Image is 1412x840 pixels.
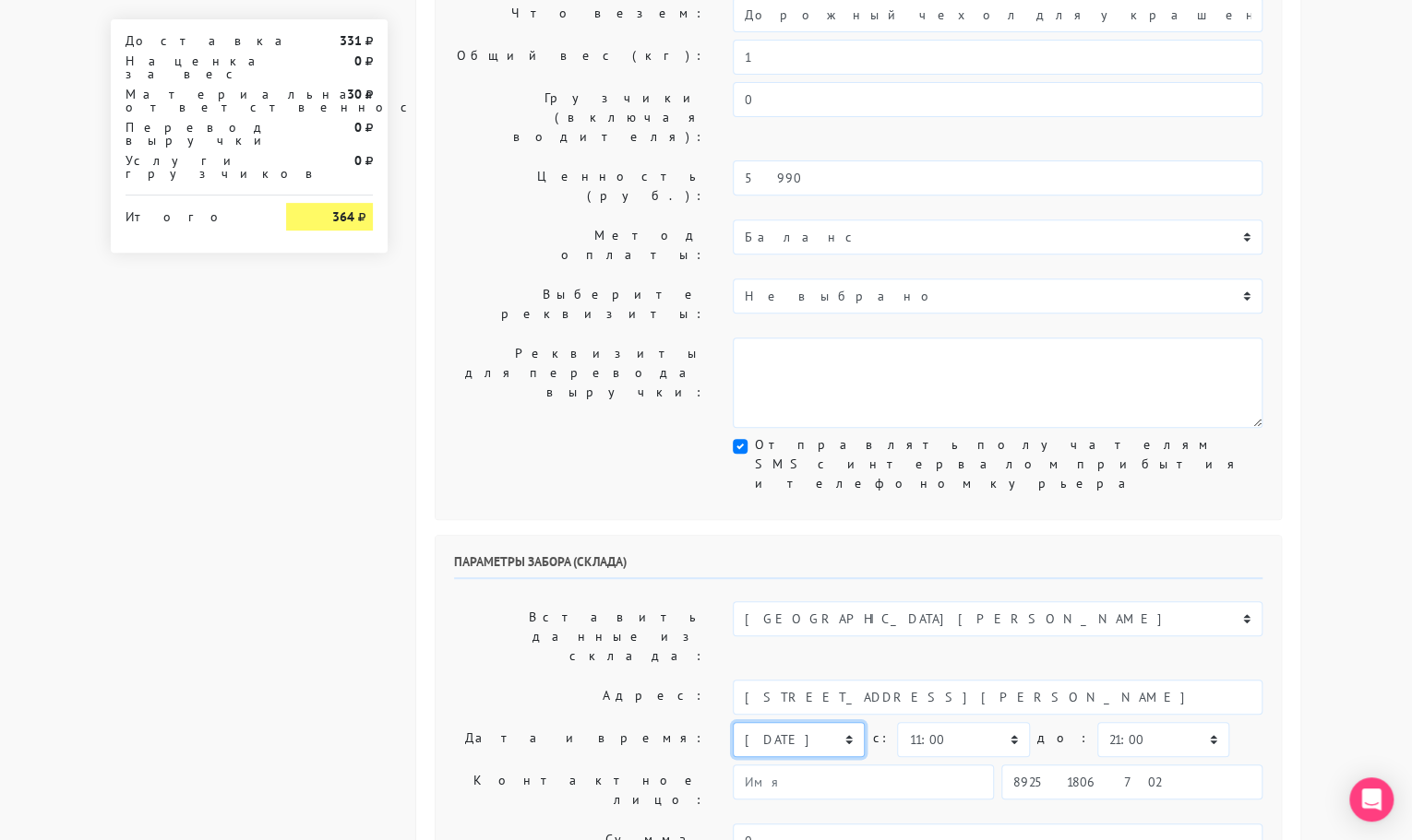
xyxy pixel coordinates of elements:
label: Ценность (руб.): [440,160,719,212]
h6: Параметры забора (склада) [454,554,1262,579]
div: Наценка за вес [112,54,272,80]
label: Адрес: [440,680,719,715]
label: Грузчики (включая водителя): [440,82,719,153]
input: Телефон [1001,764,1262,799]
input: Имя [733,764,994,799]
strong: 331 [340,32,362,49]
strong: 0 [354,119,362,136]
label: до: [1037,722,1090,754]
label: c: [872,722,890,754]
div: Услуги грузчиков [112,154,272,180]
label: Реквизиты для перевода выручки: [440,337,719,428]
label: Отправлять получателям SMS с интервалом прибытия и телефоном курьера [755,435,1262,493]
label: Выберите реквизиты: [440,278,719,330]
strong: 0 [354,53,362,69]
label: Метод оплаты: [440,219,719,271]
label: Контактное лицо: [440,764,719,816]
strong: 0 [354,152,362,169]
div: Материальная ответственность [112,88,272,113]
label: Дата и время: [440,722,719,757]
div: Доставка [112,34,272,47]
strong: 30 [347,86,362,102]
div: Open Intercom Messenger [1349,777,1394,822]
label: Общий вес (кг): [440,40,719,75]
div: Перевод выручки [112,121,272,147]
div: Итого [126,203,258,223]
strong: 364 [332,208,354,225]
label: Вставить данные из склада: [440,601,719,672]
